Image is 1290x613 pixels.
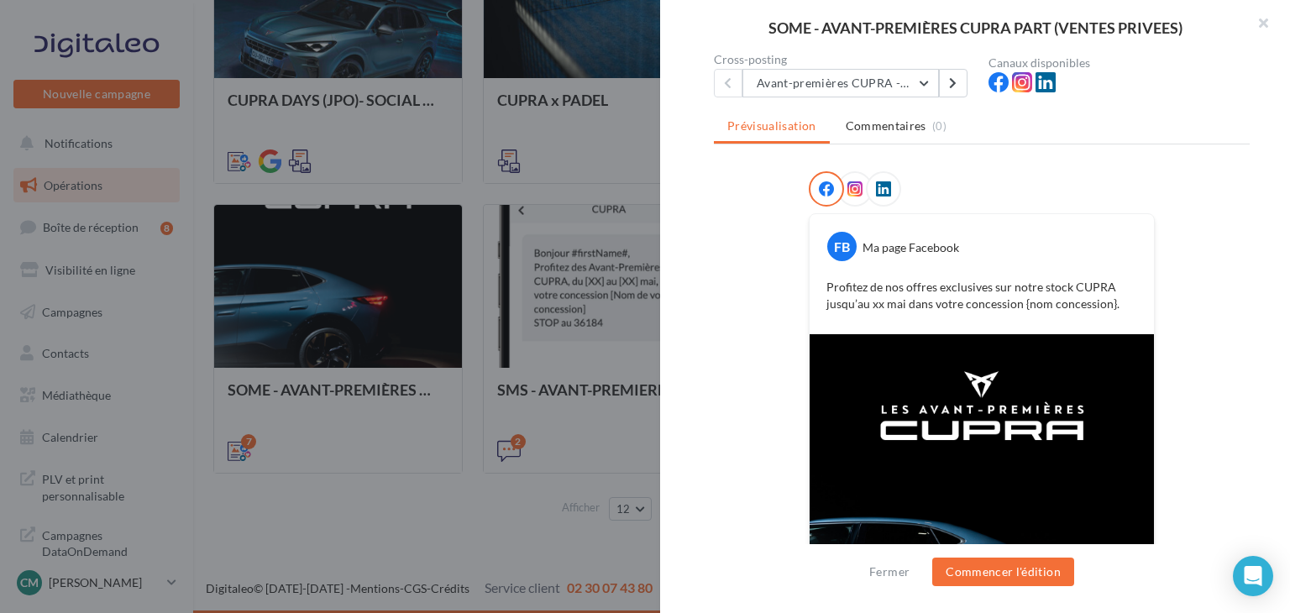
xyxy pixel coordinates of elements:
[932,558,1074,586] button: Commencer l'édition
[826,279,1137,312] p: Profitez de nos offres exclusives sur notre stock CUPRA jusqu’au xx mai dans votre concession {no...
[988,57,1250,69] div: Canaux disponibles
[863,562,916,582] button: Fermer
[714,54,975,65] div: Cross-posting
[846,118,926,134] span: Commentaires
[827,232,857,261] div: FB
[932,119,947,133] span: (0)
[1233,556,1273,596] div: Open Intercom Messenger
[742,69,939,97] button: Avant-premières CUPRA - 4:5
[687,20,1263,35] div: SOME - AVANT-PREMIÈRES CUPRA PART (VENTES PRIVEES)
[863,239,959,256] div: Ma page Facebook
